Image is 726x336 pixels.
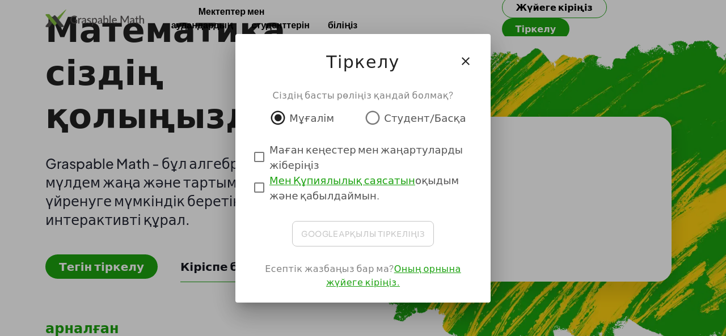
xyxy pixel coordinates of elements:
font: оқыдым және қабылдаймын [269,173,459,202]
font: Маған кеңестер мен жаңартуларды жіберіңіз [269,143,463,171]
font: Мұғалім [289,111,334,124]
font: Студент/Басқа [384,111,466,124]
font: Тіркелу [326,50,400,72]
a: Оның орнына жүйеге кіріңіз. [326,262,461,288]
font: Есептік жазбаңыз бар ма? [265,262,394,274]
font: Сіздің басты рөліңіз қандай болмақ? [273,89,454,101]
font: . [377,189,379,202]
a: Мен Құпиялылық саясатын [269,173,415,186]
